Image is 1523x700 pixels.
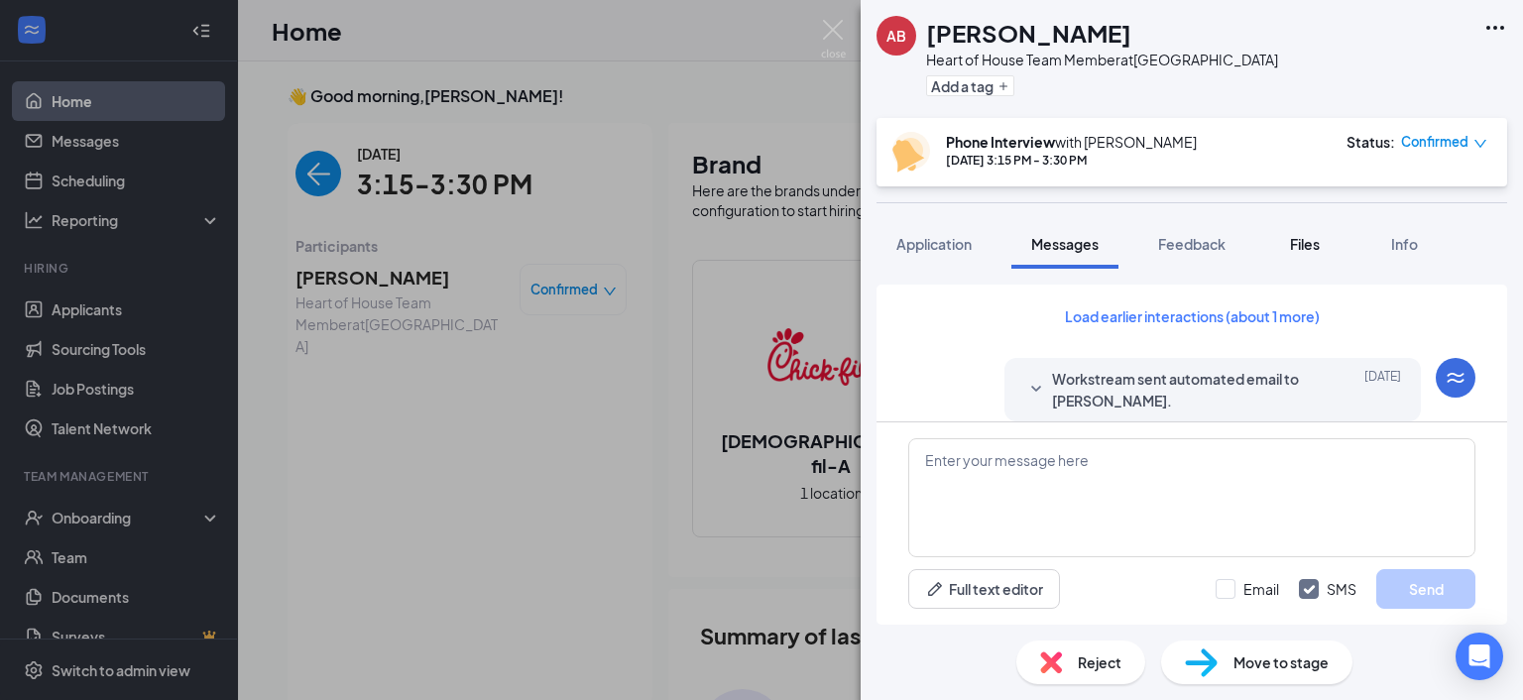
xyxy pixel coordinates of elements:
[1364,368,1401,411] span: [DATE]
[886,26,906,46] div: AB
[1456,633,1503,680] div: Open Intercom Messenger
[896,235,972,253] span: Application
[908,569,1060,609] button: Full text editorPen
[925,579,945,599] svg: Pen
[1078,651,1121,673] span: Reject
[997,80,1009,92] svg: Plus
[1048,300,1337,332] button: Load earlier interactions (about 1 more)
[926,50,1278,69] div: Heart of House Team Member at [GEOGRAPHIC_DATA]
[1444,366,1467,390] svg: WorkstreamLogo
[1376,569,1475,609] button: Send
[946,132,1197,152] div: with [PERSON_NAME]
[946,133,1055,151] b: Phone Interview
[1233,651,1329,673] span: Move to stage
[1052,368,1312,411] span: Workstream sent automated email to [PERSON_NAME].
[1024,378,1048,402] svg: SmallChevronDown
[926,75,1014,96] button: PlusAdd a tag
[1290,235,1320,253] span: Files
[1401,132,1468,152] span: Confirmed
[1031,235,1099,253] span: Messages
[946,152,1197,169] div: [DATE] 3:15 PM - 3:30 PM
[1473,137,1487,151] span: down
[1483,16,1507,40] svg: Ellipses
[926,16,1131,50] h1: [PERSON_NAME]
[1391,235,1418,253] span: Info
[1347,132,1395,152] div: Status :
[1158,235,1226,253] span: Feedback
